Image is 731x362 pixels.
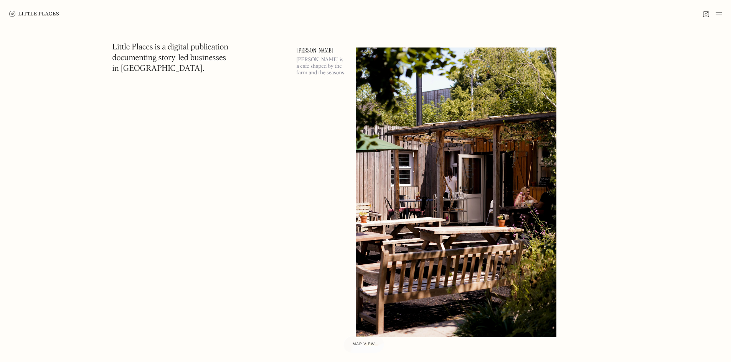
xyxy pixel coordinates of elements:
a: [PERSON_NAME] [297,48,347,54]
img: Stepney's [356,48,556,337]
a: Map view [343,336,384,353]
h1: Little Places is a digital publication documenting story-led businesses in [GEOGRAPHIC_DATA]. [112,42,229,74]
span: Map view [353,342,375,346]
p: [PERSON_NAME] is a cafe shaped by the farm and the seasons. [297,57,347,76]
